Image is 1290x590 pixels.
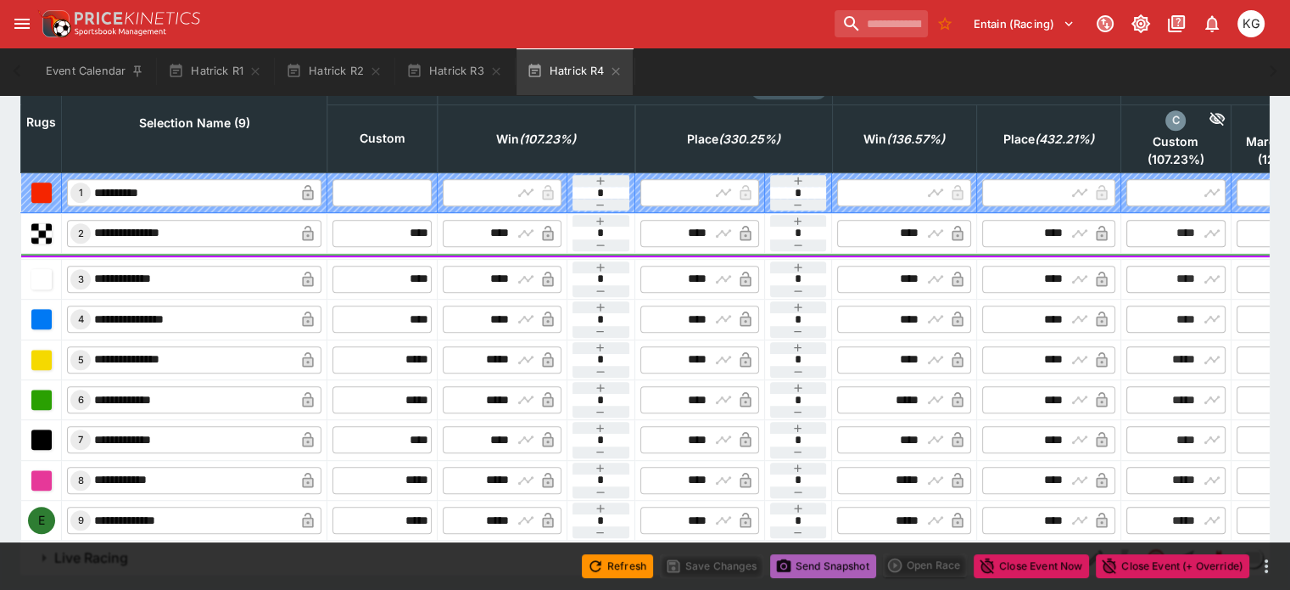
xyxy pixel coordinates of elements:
button: No Bookmarks [931,10,958,37]
button: Hatrick R3 [396,48,513,95]
span: Selection Name (9) [120,113,269,133]
button: open drawer [7,8,37,39]
button: Send Snapshot [770,554,876,578]
span: excl. Emergencies (299.86%) [668,129,799,149]
button: Connected to PK [1090,8,1120,39]
em: ( 330.25 %) [718,129,780,149]
span: 3 [75,273,87,285]
button: Hatrick R2 [276,48,393,95]
button: Select Tenant [963,10,1085,37]
button: Live Racing [20,541,1080,575]
button: Hatrick R1 [158,48,272,95]
span: 8 [75,475,87,486]
span: 1 [75,187,87,199]
img: Sportsbook Management [75,28,166,36]
div: split button [883,553,967,577]
span: 9 [75,514,87,526]
span: 7 [75,434,87,446]
span: 2 [75,228,87,239]
span: 6 [75,394,87,406]
span: 5 [75,354,87,366]
th: Rugs [21,72,62,172]
button: Refresh [582,554,653,578]
button: Event Calendar [36,48,154,95]
em: ( 136.57 %) [886,129,945,149]
span: Custom [1126,134,1226,149]
button: Close Event Now [974,554,1089,578]
a: 231367cd-7a37-4d5e-91bc-7f0b3979cb0b [1202,541,1236,575]
em: ( 107.23 %) [519,129,576,149]
span: ( 107.23 %) [1126,152,1226,167]
button: Documentation [1161,8,1192,39]
th: Custom [327,104,438,172]
span: 4 [75,313,87,325]
button: Kevin Gutschlag [1232,5,1270,42]
button: Toggle light/dark mode [1125,8,1156,39]
button: Close Event (+ Override) [1096,554,1249,578]
span: excl. Emergencies (100.09%) [477,129,595,149]
em: ( 432.21 %) [1035,129,1094,149]
img: PriceKinetics [75,12,200,25]
div: E [28,507,55,534]
span: excl. Emergencies (126.57%) [845,129,963,149]
div: excl. Emergencies (100.09%) [1126,110,1226,167]
img: PriceKinetics Logo [37,7,71,41]
button: Notifications [1197,8,1227,39]
button: more [1256,556,1276,576]
div: Hide Competitor [1186,110,1226,131]
div: custom [1165,110,1186,131]
input: search [835,10,928,37]
span: excl. Emergencies (387.77%) [985,129,1113,149]
button: Hatrick R4 [517,48,634,95]
div: Kevin Gutschlag [1237,10,1265,37]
